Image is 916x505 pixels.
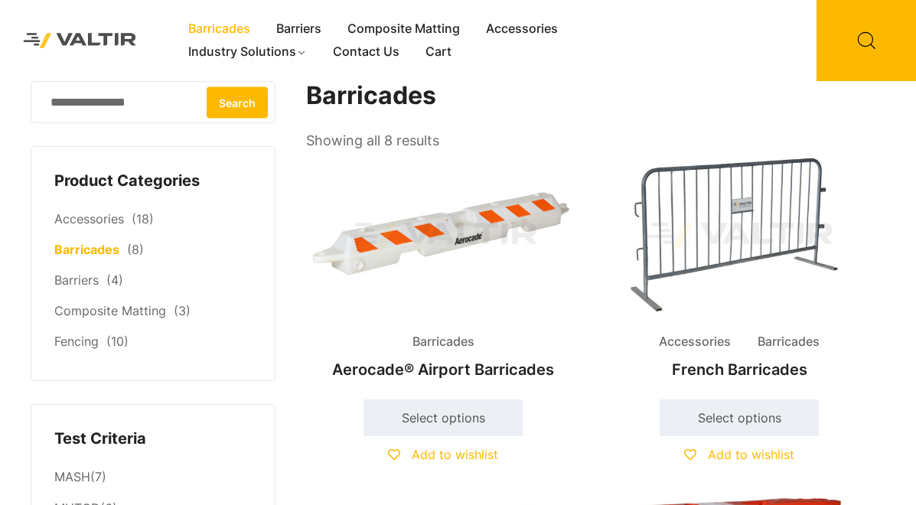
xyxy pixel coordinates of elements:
[54,334,99,349] a: Fencing
[473,18,571,41] a: Accessories
[647,331,742,353] span: Accessories
[175,18,263,41] a: Barricades
[54,461,252,493] li: (7)
[746,331,831,353] span: Barricades
[54,211,124,226] a: Accessories
[320,41,412,64] a: Contact Us
[660,399,819,436] a: Select options for “French Barricades”
[602,153,877,386] a: Accessories BarricadesFrench Barricades
[412,41,465,64] a: Cart
[388,447,498,462] a: Add to wishlist
[54,303,166,318] a: Composite Matting
[174,303,191,318] span: (3)
[263,18,334,41] a: Barriers
[54,242,119,257] a: Barricades
[334,18,473,41] a: Composite Matting
[11,21,148,60] img: Valtir Rentals
[54,272,99,288] a: Barriers
[363,399,523,436] a: Select options for “Aerocade® Airport Barricades”
[306,128,439,154] p: Showing all 8 results
[54,170,252,193] h4: Product Categories
[106,272,123,288] span: (4)
[401,331,486,353] span: Barricades
[684,447,794,462] a: Add to wishlist
[306,153,581,386] a: BarricadesAerocade® Airport Barricades
[54,469,90,484] a: MASH
[175,41,320,64] a: Industry Solutions
[132,211,154,226] span: (18)
[708,447,794,462] span: Add to wishlist
[306,353,581,386] h2: Aerocade® Airport Barricades
[106,334,129,349] span: (10)
[602,353,877,386] h2: French Barricades
[127,242,144,257] span: (8)
[412,447,498,462] span: Add to wishlist
[54,428,252,451] h4: Test Criteria
[306,81,878,111] h1: Barricades
[207,86,268,118] button: Search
